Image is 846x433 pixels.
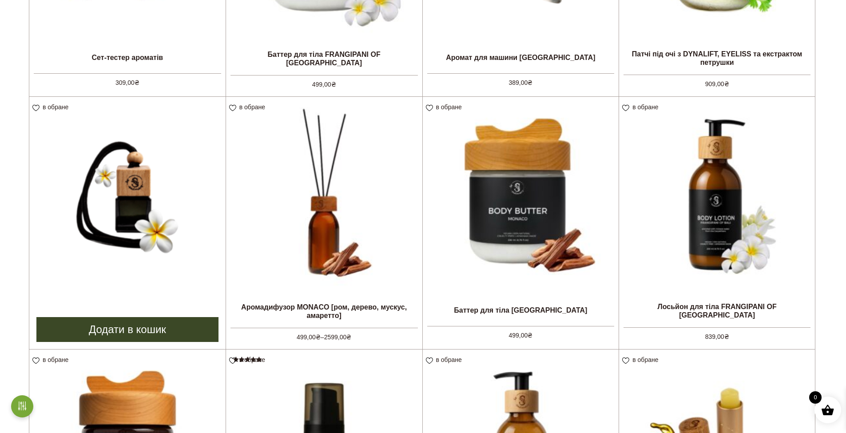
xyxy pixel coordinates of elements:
span: ₴ [331,81,336,88]
bdi: 2599,00 [324,334,352,341]
a: в обране [622,356,661,363]
img: unfavourite.svg [622,358,629,364]
a: Додати в кошик: “Аромат для машини FRANGIPANI OF BALI” [36,317,218,342]
span: ₴ [724,80,729,87]
a: в обране [32,356,71,363]
span: ₴ [316,334,321,341]
a: в обране [32,103,71,111]
bdi: 839,00 [705,333,729,340]
img: unfavourite.svg [426,358,433,364]
a: в обране [426,356,465,363]
a: в обране [229,356,268,363]
h2: Патчі під очі з DYNALIFT, EYELISS та екстрактом петрушки [619,46,815,70]
span: в обране [239,356,265,363]
bdi: 499,00 [508,332,532,339]
span: ₴ [528,79,532,86]
img: unfavourite.svg [32,105,40,111]
h2: Баттер для тіла FRANGIPANI OF [GEOGRAPHIC_DATA] [226,47,422,71]
span: в обране [43,356,68,363]
img: unfavourite.svg [32,358,40,364]
h2: Аромадифузор MONACO [ром, дерево, мускус, амаретто] [226,299,422,323]
bdi: 499,00 [297,334,321,341]
img: unfavourite.svg [229,105,236,111]
img: unfavourite.svg [229,358,236,364]
h2: Баттер для тіла [GEOGRAPHIC_DATA] [423,299,619,322]
bdi: 389,00 [508,79,532,86]
a: в обране [426,103,465,111]
span: ₴ [135,79,139,86]
span: в обране [436,356,462,363]
a: Баттер для тіла [GEOGRAPHIC_DATA] 499,00₴ [423,97,619,340]
span: в обране [436,103,462,111]
span: ₴ [346,334,351,341]
a: в обране [229,103,268,111]
a: Аромадифузор MONACO [ром, дерево, мускус, амаретто] 499,00₴–2599,00₴ [226,97,422,340]
span: – [230,328,418,342]
a: в обране [622,103,661,111]
bdi: 499,00 [312,81,336,88]
img: unfavourite.svg [426,105,433,111]
bdi: 309,00 [115,79,139,86]
a: Лосьйон для тіла FRANGIPANI OF [GEOGRAPHIC_DATA] 839,00₴ [619,97,815,340]
h2: Лосьйон для тіла FRANGIPANI OF [GEOGRAPHIC_DATA] [619,299,815,323]
span: в обране [632,356,658,363]
h2: Аромат для машини [GEOGRAPHIC_DATA] [423,47,619,69]
span: ₴ [528,332,532,339]
bdi: 909,00 [705,80,729,87]
span: 0 [809,391,822,404]
span: в обране [43,103,68,111]
img: unfavourite.svg [622,105,629,111]
span: в обране [632,103,658,111]
span: ₴ [724,333,729,340]
h2: Сет-тестер ароматів [29,47,226,69]
span: в обране [239,103,265,111]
